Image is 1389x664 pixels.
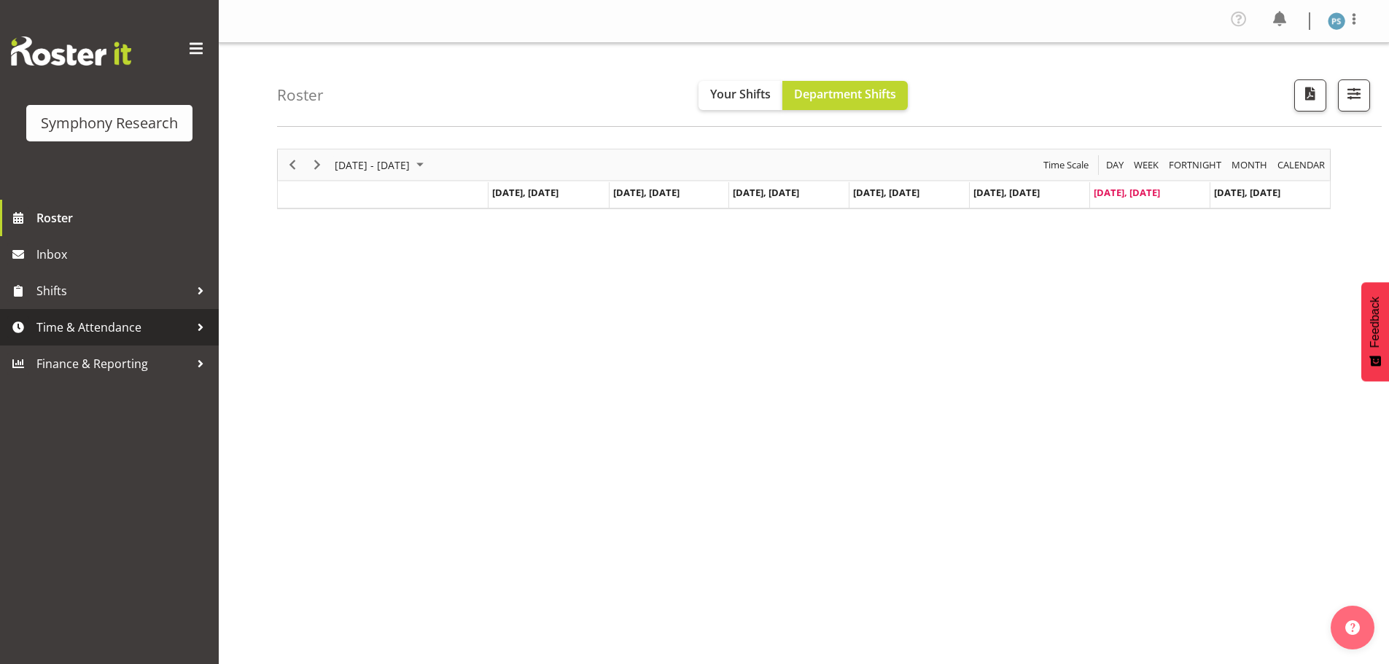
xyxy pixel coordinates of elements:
button: Your Shifts [699,81,782,110]
button: Timeline Week [1132,156,1162,174]
div: Timeline Week of August 30, 2025 [277,149,1331,209]
button: Timeline Month [1229,156,1270,174]
span: Week [1132,156,1160,174]
button: Time Scale [1041,156,1092,174]
span: calendar [1276,156,1326,174]
h4: Roster [277,87,324,103]
span: Month [1230,156,1269,174]
div: Previous [280,149,305,180]
span: Inbox [36,243,211,265]
img: Rosterit website logo [11,36,131,66]
span: [DATE], [DATE] [973,186,1040,199]
span: Department Shifts [794,86,896,102]
span: Time & Attendance [36,316,190,338]
span: Day [1105,156,1125,174]
button: Download a PDF of the roster according to the set date range. [1294,79,1326,112]
button: Next [308,156,327,174]
button: Department Shifts [782,81,908,110]
span: [DATE] - [DATE] [333,156,411,174]
span: Your Shifts [710,86,771,102]
div: Next [305,149,330,180]
span: Finance & Reporting [36,353,190,375]
span: [DATE], [DATE] [1214,186,1280,199]
img: help-xxl-2.png [1345,620,1360,635]
span: Roster [36,207,211,229]
span: Shifts [36,280,190,302]
button: Filter Shifts [1338,79,1370,112]
span: Feedback [1369,297,1382,348]
img: paul-s-stoneham1982.jpg [1328,12,1345,30]
div: Symphony Research [41,112,178,134]
button: Month [1275,156,1328,174]
button: Timeline Day [1104,156,1127,174]
button: Fortnight [1167,156,1224,174]
button: August 25 - 31, 2025 [332,156,430,174]
button: Previous [283,156,303,174]
span: [DATE], [DATE] [492,186,559,199]
span: [DATE], [DATE] [733,186,799,199]
span: [DATE], [DATE] [1094,186,1160,199]
span: [DATE], [DATE] [853,186,919,199]
button: Feedback - Show survey [1361,282,1389,381]
span: Fortnight [1167,156,1223,174]
span: [DATE], [DATE] [613,186,680,199]
span: Time Scale [1042,156,1090,174]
